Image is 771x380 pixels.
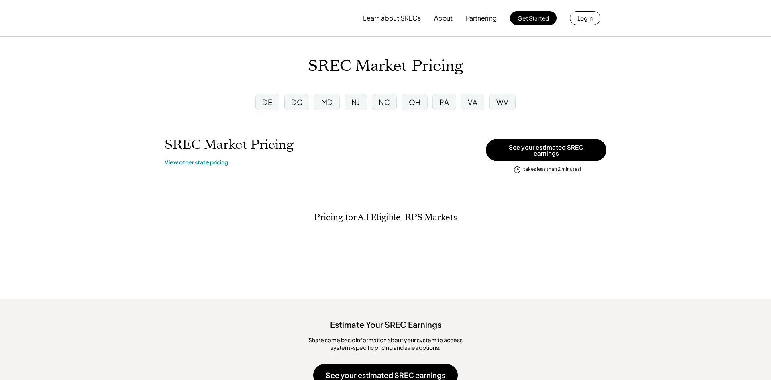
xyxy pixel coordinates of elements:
[466,10,497,26] button: Partnering
[510,11,557,25] button: Get Started
[165,137,294,152] h1: SREC Market Pricing
[171,4,237,32] img: yH5BAEAAAAALAAAAAABAAEAAAIBRAA7
[496,97,509,107] div: WV
[351,97,360,107] div: NJ
[434,10,453,26] button: About
[262,97,272,107] div: DE
[570,11,600,25] button: Log in
[291,97,302,107] div: DC
[363,10,421,26] button: Learn about SRECs
[468,97,477,107] div: VA
[308,57,463,76] h1: SREC Market Pricing
[314,212,457,222] h2: Pricing for All Eligible RPS Markets
[165,158,228,166] a: View other state pricing
[486,139,606,161] button: See your estimated SREC earnings
[297,336,474,352] div: ​Share some basic information about your system to access system-specific pricing and sales options.
[439,97,449,107] div: PA
[321,97,333,107] div: MD
[409,97,421,107] div: OH
[379,97,390,107] div: NC
[523,166,581,173] div: takes less than 2 minutes!
[8,315,763,330] div: Estimate Your SREC Earnings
